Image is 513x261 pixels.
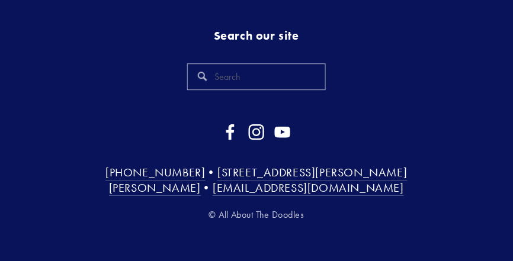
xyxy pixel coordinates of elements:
[109,165,408,196] a: [STREET_ADDRESS][PERSON_NAME][PERSON_NAME]
[214,28,299,43] strong: Search our site
[187,63,326,90] input: Search
[274,124,291,140] a: YouTube
[222,124,239,140] a: Facebook
[28,207,485,223] p: © All About The Doodles
[28,165,485,195] h3: • •
[105,165,205,181] a: [PHONE_NUMBER]
[213,181,404,196] a: [EMAIL_ADDRESS][DOMAIN_NAME]
[248,124,265,140] a: Instagram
